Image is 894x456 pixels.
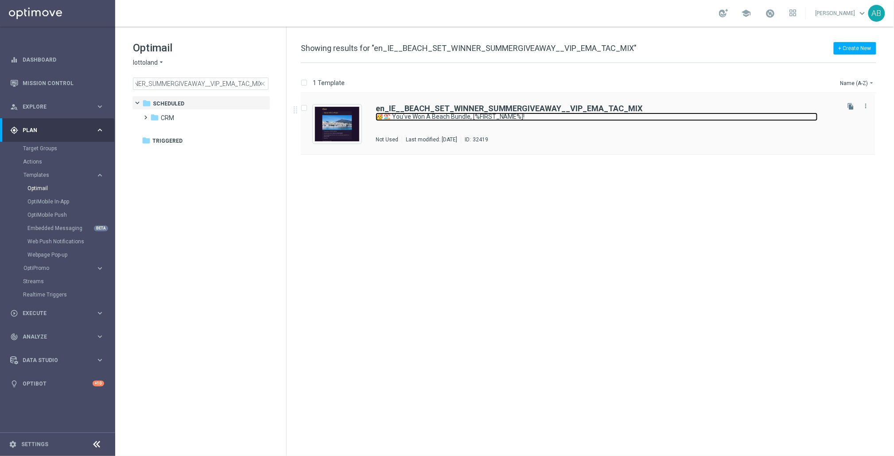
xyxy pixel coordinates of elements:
[742,8,751,18] span: school
[153,100,184,108] span: Scheduled
[292,94,892,155] div: Press SPACE to select this row.
[152,137,183,145] span: Triggered
[158,58,165,67] i: arrow_drop_down
[96,102,104,111] i: keyboard_arrow_right
[10,103,96,111] div: Explore
[23,265,96,271] div: OptiPromo
[23,155,114,168] div: Actions
[161,114,174,122] span: CRM
[27,238,92,245] a: Web Push Notifications
[23,288,114,301] div: Realtime Triggers
[10,80,105,87] button: Mission Control
[96,126,104,134] i: keyboard_arrow_right
[23,278,92,285] a: Streams
[27,225,92,232] a: Embedded Messaging
[27,195,114,208] div: OptiMobile In-App
[10,126,18,134] i: gps_fixed
[96,264,104,273] i: keyboard_arrow_right
[27,185,92,192] a: Optimail
[23,171,105,179] button: Templates keyboard_arrow_right
[23,145,92,152] a: Target Groups
[23,358,96,363] span: Data Studio
[150,113,159,122] i: folder
[23,48,104,71] a: Dashboard
[27,198,92,205] a: OptiMobile In-App
[868,79,875,86] i: arrow_drop_down
[27,251,92,258] a: Webpage Pop-up
[23,291,92,298] a: Realtime Triggers
[461,136,488,143] div: ID:
[133,78,268,90] input: Search Template
[27,182,114,195] div: Optimail
[21,442,48,447] a: Settings
[10,310,105,317] button: play_circle_outline Execute keyboard_arrow_right
[10,372,104,395] div: Optibot
[259,80,266,87] span: close
[862,101,871,111] button: more_vert
[23,128,96,133] span: Plan
[301,43,637,53] span: Showing results for "en_IE__BEACH_SET_WINNER_SUMMERGIVEAWAY__VIP_EMA_TAC_MIX"
[23,265,105,272] button: OptiPromo keyboard_arrow_right
[10,71,104,95] div: Mission Control
[23,172,87,178] span: Templates
[10,127,105,134] button: gps_fixed Plan keyboard_arrow_right
[376,113,838,121] div: 🥳🏖️ You've Won A Beach Bundle, [%FIRST_NAME%]!
[10,380,105,387] button: lightbulb Optibot +10
[23,334,96,339] span: Analyze
[847,103,855,110] i: file_copy
[10,48,104,71] div: Dashboard
[96,309,104,317] i: keyboard_arrow_right
[10,126,96,134] div: Plan
[315,107,359,141] img: 32419.jpeg
[23,158,92,165] a: Actions
[23,261,114,275] div: OptiPromo
[96,356,104,364] i: keyboard_arrow_right
[10,309,96,317] div: Execute
[10,103,18,111] i: person_search
[313,79,345,87] p: 1 Template
[96,171,104,179] i: keyboard_arrow_right
[93,381,104,386] div: +10
[845,101,857,112] button: file_copy
[133,58,165,67] button: lottoland arrow_drop_down
[10,56,105,63] div: equalizer Dashboard
[10,333,105,340] button: track_changes Analyze keyboard_arrow_right
[376,113,818,121] a: 🥳🏖️ You've Won A Beach Bundle, [%FIRST_NAME%]!
[863,102,870,109] i: more_vert
[376,136,398,143] div: Not Used
[27,208,114,222] div: OptiMobile Push
[27,248,114,261] div: Webpage Pop-up
[10,56,18,64] i: equalizer
[9,440,17,448] i: settings
[10,357,105,364] button: Data Studio keyboard_arrow_right
[94,226,108,231] div: BETA
[23,168,114,261] div: Templates
[10,103,105,110] button: person_search Explore keyboard_arrow_right
[376,104,643,113] b: en_IE__BEACH_SET_WINNER_SUMMERGIVEAWAY__VIP_EMA_TAC_MIX
[23,275,114,288] div: Streams
[23,265,87,271] span: OptiPromo
[142,99,151,108] i: folder
[815,7,868,20] a: [PERSON_NAME]keyboard_arrow_down
[10,333,18,341] i: track_changes
[10,333,96,341] div: Analyze
[23,372,93,395] a: Optibot
[133,41,268,55] h1: Optimail
[10,309,18,317] i: play_circle_outline
[402,136,461,143] div: Last modified: [DATE]
[10,380,18,388] i: lightbulb
[133,58,158,67] span: lottoland
[27,211,92,218] a: OptiMobile Push
[868,5,885,22] div: AB
[840,78,876,88] button: Name (A-Z)arrow_drop_down
[142,136,151,145] i: folder
[10,356,96,364] div: Data Studio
